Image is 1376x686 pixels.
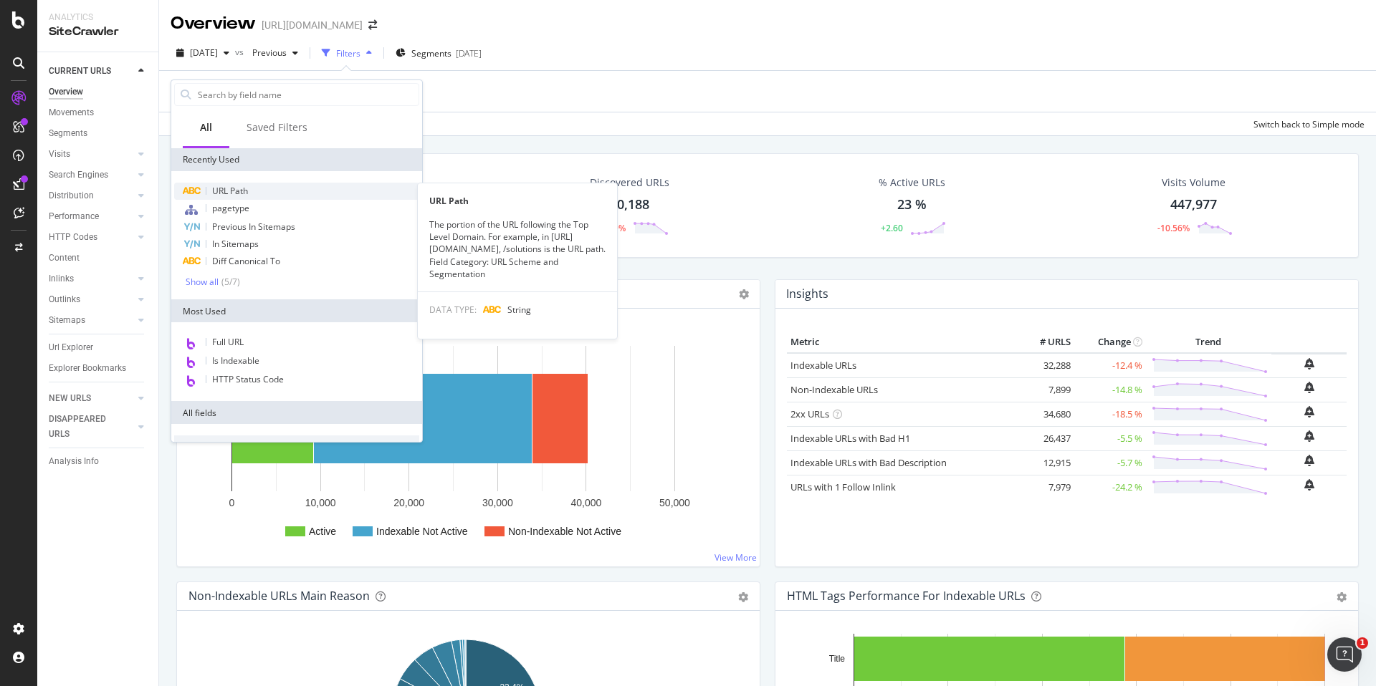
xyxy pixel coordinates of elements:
div: Visits [49,147,70,162]
span: pagetype [212,202,249,214]
button: [DATE] [171,42,235,64]
span: 2025 Sep. 25th [190,47,218,59]
a: CURRENT URLS [49,64,134,79]
text: 30,000 [482,497,513,508]
td: -5.7 % [1074,450,1146,475]
td: -5.5 % [1074,426,1146,450]
div: Saved Filters [247,120,307,135]
div: gear [1337,592,1347,602]
div: DISAPPEARED URLS [49,412,121,442]
a: Inlinks [49,271,134,286]
div: bell-plus [1304,479,1314,491]
td: 34,680 [1017,402,1074,426]
a: View More [715,551,757,564]
div: Performance [49,209,99,224]
text: 50,000 [659,497,690,508]
div: Non-Indexable URLs Main Reason [188,589,370,603]
a: Url Explorer [49,340,148,355]
div: Filters [336,47,360,59]
svg: A chart. [188,332,743,555]
div: [DATE] [456,47,482,59]
span: DATA TYPE: [429,304,477,316]
i: Options [739,289,749,299]
div: HTTP Codes [49,230,97,245]
div: Outlinks [49,292,80,307]
a: Indexable URLs with Bad H1 [790,432,910,445]
h4: Insights [786,284,828,304]
a: Sitemaps [49,313,134,328]
a: Segments [49,126,148,141]
text: 20,000 [393,497,424,508]
a: Overview [49,84,148,100]
a: DISAPPEARED URLS [49,412,134,442]
text: 10,000 [305,497,336,508]
div: Url Explorer [49,340,93,355]
text: Indexable Not Active [376,526,468,537]
div: Overview [49,84,83,100]
div: -10.56% [1157,222,1190,234]
a: Distribution [49,188,134,203]
th: Change [1074,332,1146,353]
a: HTTP Codes [49,230,134,245]
span: Full URL [212,336,244,348]
a: Indexable URLs with Bad Description [790,456,947,469]
a: 2xx URLs [790,407,829,420]
a: Movements [49,105,148,120]
div: Sitemaps [49,313,85,328]
div: Visits Volume [1162,175,1225,190]
span: vs [235,46,247,58]
a: URLs with 1 Follow Inlink [790,480,896,493]
div: Switch back to Simple mode [1253,118,1365,130]
div: ( 5 / 7 ) [219,276,240,288]
a: Content [49,251,148,266]
a: Analysis Info [49,454,148,469]
td: 7,979 [1017,475,1074,499]
button: Filters [316,42,378,64]
div: gear [738,592,748,602]
input: Search by field name [196,84,419,105]
div: 447,977 [1170,195,1217,214]
a: Indexable URLs [790,359,856,372]
span: Segments [411,47,451,59]
td: 26,437 [1017,426,1074,450]
div: Movements [49,105,94,120]
button: Previous [247,42,304,64]
button: Switch back to Simple mode [1248,112,1365,135]
div: Content [49,251,80,266]
div: SiteCrawler [49,24,147,40]
iframe: Intercom live chat [1327,637,1362,672]
td: 12,915 [1017,450,1074,475]
div: Search Engines [49,168,108,183]
span: Previous In Sitemaps [212,221,295,233]
th: Trend [1146,332,1271,353]
a: Performance [49,209,134,224]
span: String [507,304,531,316]
text: Non-Indexable Not Active [508,526,621,537]
div: All [200,120,212,135]
text: 0 [229,497,235,508]
div: URL Path [418,195,617,207]
div: HTML Tags Performance for Indexable URLs [787,589,1026,603]
div: bell-plus [1304,406,1314,417]
div: bell-plus [1304,358,1314,369]
span: URL Path [212,185,248,197]
div: Inlinks [49,271,74,286]
text: Title [829,654,846,664]
text: Active [309,526,336,537]
div: Most Used [171,299,422,322]
div: arrow-right-arrow-left [368,20,377,30]
div: Overview [171,11,256,36]
td: -14.8 % [1074,377,1146,402]
div: Discovered URLs [590,175,669,190]
div: URLs [174,435,419,458]
a: NEW URLS [49,391,134,406]
text: 40,000 [570,497,601,508]
td: -18.5 % [1074,402,1146,426]
span: HTTP Status Code [212,373,284,385]
a: Explorer Bookmarks [49,361,148,376]
span: 1 [1357,637,1368,649]
div: Segments [49,126,87,141]
span: In Sitemaps [212,238,259,250]
div: bell-plus [1304,430,1314,442]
